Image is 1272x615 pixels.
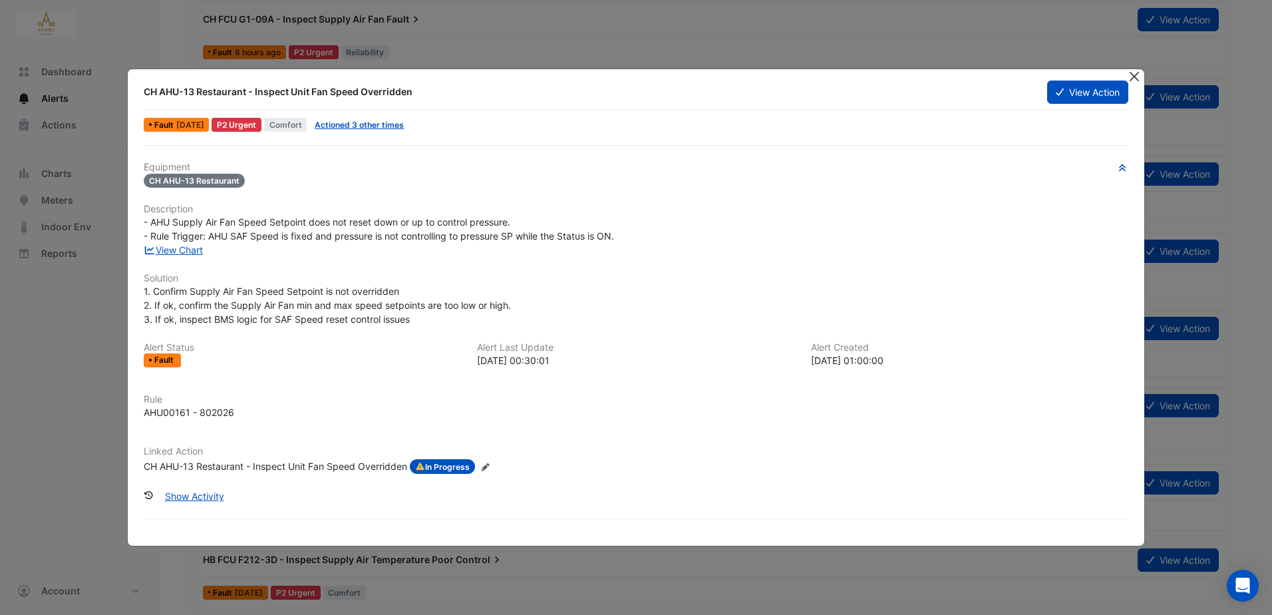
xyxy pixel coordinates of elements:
div: [DATE] 00:30:01 [477,353,794,367]
div: CH AHU-13 Restaurant - Inspect Unit Fan Speed Overridden [144,85,1031,99]
span: Comfort [264,118,307,132]
span: CH AHU-13 Restaurant [144,174,245,188]
h6: Solution [144,273,1128,284]
div: [DATE] 01:00:00 [811,353,1128,367]
h6: Alert Last Update [477,342,794,353]
span: In Progress [410,459,475,474]
span: - AHU Supply Air Fan Speed Setpoint does not reset down or up to control pressure. - Rule Trigger... [144,216,614,242]
fa-icon: Edit Linked Action [480,462,490,472]
div: CH AHU-13 Restaurant - Inspect Unit Fan Speed Overridden [144,459,407,474]
span: Fault [154,121,176,129]
h6: Linked Action [144,446,1128,457]
a: View Chart [144,244,203,256]
h6: Equipment [144,162,1128,173]
div: AHU00161 - 802026 [144,405,234,419]
h6: Alert Created [811,342,1128,353]
h6: Rule [144,394,1128,405]
span: 1. Confirm Supply Air Fan Speed Setpoint is not overridden 2. If ok, confirm the Supply Air Fan m... [144,286,511,325]
button: Close [1128,69,1142,83]
h6: Description [144,204,1128,215]
button: Show Activity [156,485,233,508]
div: Open Intercom Messenger [1227,570,1259,602]
h6: Alert Status [144,342,461,353]
span: Fault [154,356,176,364]
div: P2 Urgent [212,118,261,132]
a: Actioned 3 other times [315,120,404,130]
button: View Action [1047,81,1128,104]
span: Wed 10-Sep-2025 00:30 IST [176,120,204,130]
